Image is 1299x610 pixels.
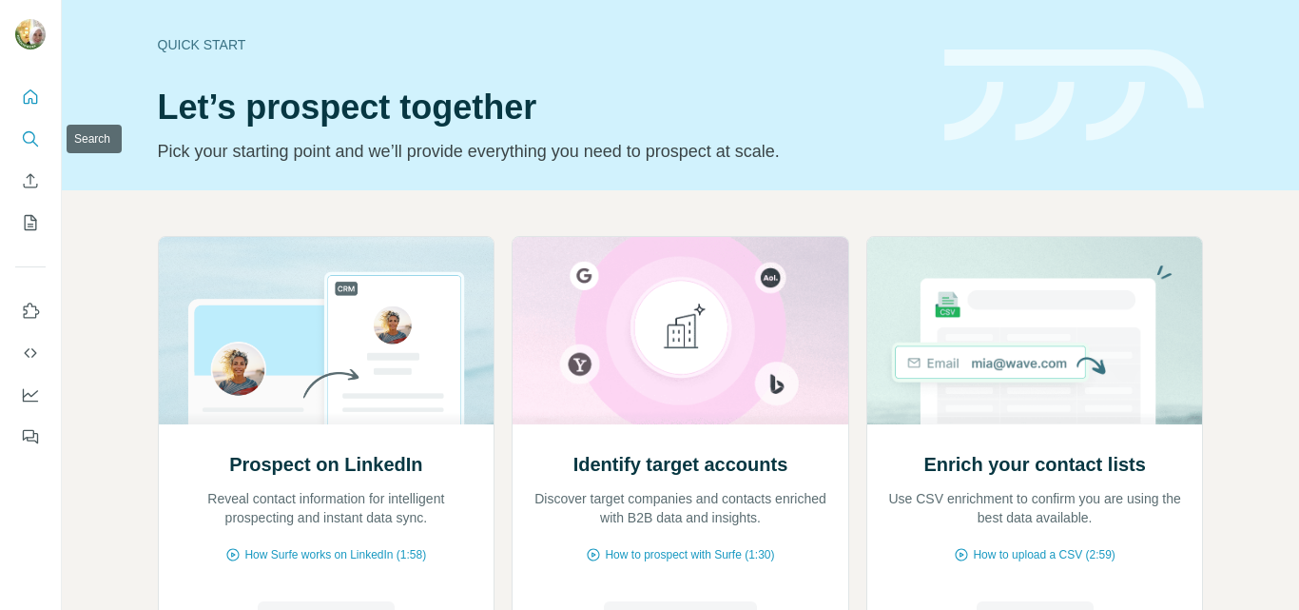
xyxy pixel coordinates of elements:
[886,489,1184,527] p: Use CSV enrichment to confirm you are using the best data available.
[15,420,46,454] button: Feedback
[15,122,46,156] button: Search
[158,138,921,165] p: Pick your starting point and we’ll provide everything you need to prospect at scale.
[15,164,46,198] button: Enrich CSV
[573,451,788,478] h2: Identify target accounts
[15,80,46,114] button: Quick start
[15,19,46,49] img: Avatar
[944,49,1204,142] img: banner
[158,237,495,424] img: Prospect on LinkedIn
[229,451,422,478] h2: Prospect on LinkedIn
[973,546,1115,563] span: How to upload a CSV (2:59)
[512,237,849,424] img: Identify target accounts
[923,451,1145,478] h2: Enrich your contact lists
[15,336,46,370] button: Use Surfe API
[15,378,46,412] button: Dashboard
[15,206,46,240] button: My lists
[532,489,829,527] p: Discover target companies and contacts enriched with B2B data and insights.
[158,89,921,127] h1: Let’s prospect together
[244,546,426,563] span: How Surfe works on LinkedIn (1:58)
[158,35,921,54] div: Quick start
[605,546,774,563] span: How to prospect with Surfe (1:30)
[15,294,46,328] button: Use Surfe on LinkedIn
[178,489,475,527] p: Reveal contact information for intelligent prospecting and instant data sync.
[866,237,1204,424] img: Enrich your contact lists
